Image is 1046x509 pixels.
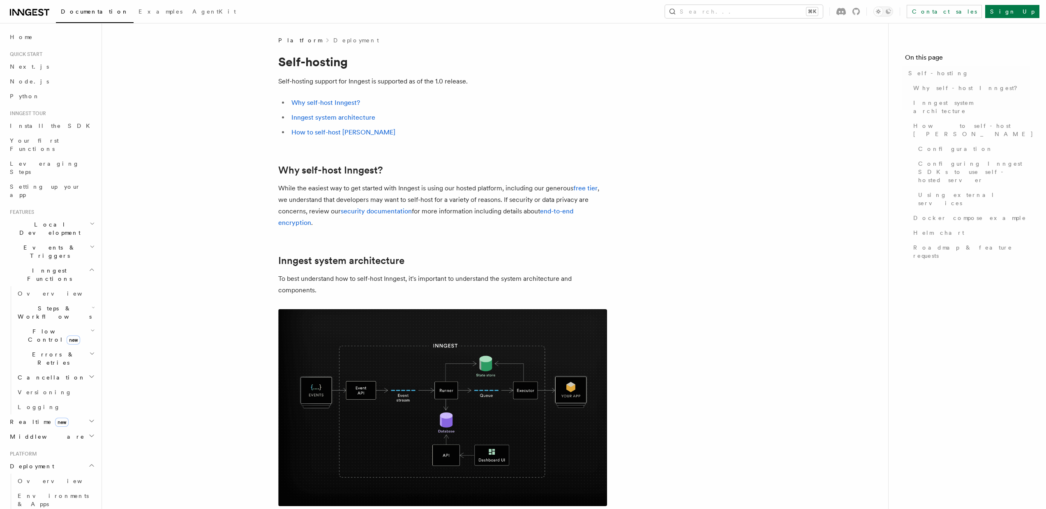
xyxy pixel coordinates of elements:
[573,184,598,192] a: free tier
[18,493,89,507] span: Environments & Apps
[905,53,1030,66] h4: On this page
[7,220,90,237] span: Local Development
[913,229,964,237] span: Helm chart
[918,191,1030,207] span: Using external services
[56,2,134,23] a: Documentation
[14,347,97,370] button: Errors & Retries
[985,5,1039,18] a: Sign Up
[7,414,97,429] button: Realtimenew
[918,145,993,153] span: Configuration
[873,7,893,16] button: Toggle dark mode
[918,160,1030,184] span: Configuring Inngest SDKs to use self-hosted server
[192,8,236,15] span: AgentKit
[278,164,383,176] a: Why self-host Inngest?
[14,304,92,321] span: Steps & Workflows
[278,183,607,229] p: While the easiest way to get started with Inngest is using our hosted platform, including our gen...
[7,51,42,58] span: Quick start
[7,462,54,470] span: Deployment
[915,141,1030,156] a: Configuration
[67,335,80,345] span: new
[278,255,404,266] a: Inngest system architecture
[7,418,69,426] span: Realtime
[7,74,97,89] a: Node.js
[7,118,97,133] a: Install the SDK
[10,160,79,175] span: Leveraging Steps
[7,156,97,179] a: Leveraging Steps
[14,385,97,400] a: Versioning
[806,7,818,16] kbd: ⌘K
[14,373,85,382] span: Cancellation
[7,89,97,104] a: Python
[14,301,97,324] button: Steps & Workflows
[913,99,1030,115] span: Inngest system architecture
[14,350,89,367] span: Errors & Retries
[333,36,379,44] a: Deployment
[7,459,97,474] button: Deployment
[10,93,40,99] span: Python
[915,156,1030,187] a: Configuring Inngest SDKs to use self-hosted server
[910,118,1030,141] a: How to self-host [PERSON_NAME]
[7,263,97,286] button: Inngest Functions
[291,113,375,121] a: Inngest system architecture
[7,179,97,202] a: Setting up your app
[14,474,97,488] a: Overview
[7,240,97,263] button: Events & Triggers
[14,324,97,347] button: Flow Controlnew
[291,99,360,106] a: Why self-host Inngest?
[278,54,607,69] h1: Self-hosting
[910,95,1030,118] a: Inngest system architecture
[7,133,97,156] a: Your first Functions
[18,478,102,484] span: Overview
[913,122,1034,138] span: How to self-host [PERSON_NAME]
[907,5,982,18] a: Contact sales
[7,429,97,444] button: Middleware
[910,225,1030,240] a: Helm chart
[913,84,1023,92] span: Why self-host Inngest?
[913,214,1026,222] span: Docker compose example
[10,63,49,70] span: Next.js
[18,290,102,297] span: Overview
[14,286,97,301] a: Overview
[910,211,1030,225] a: Docker compose example
[278,76,607,87] p: Self-hosting support for Inngest is supported as of the 1.0 release.
[14,327,90,344] span: Flow Control
[7,286,97,414] div: Inngest Functions
[915,187,1030,211] a: Using external services
[187,2,241,22] a: AgentKit
[10,123,95,129] span: Install the SDK
[291,128,395,136] a: How to self-host [PERSON_NAME]
[139,8,182,15] span: Examples
[7,266,89,283] span: Inngest Functions
[14,370,97,385] button: Cancellation
[7,110,46,117] span: Inngest tour
[665,5,823,18] button: Search...⌘K
[10,137,59,152] span: Your first Functions
[341,207,412,215] a: security documentation
[10,78,49,85] span: Node.js
[134,2,187,22] a: Examples
[905,66,1030,81] a: Self-hosting
[7,217,97,240] button: Local Development
[7,243,90,260] span: Events & Triggers
[908,69,969,77] span: Self-hosting
[278,309,607,506] img: Inngest system architecture diagram
[55,418,69,427] span: new
[7,433,85,441] span: Middleware
[7,59,97,74] a: Next.js
[61,8,129,15] span: Documentation
[7,451,37,457] span: Platform
[913,243,1030,260] span: Roadmap & feature requests
[10,33,33,41] span: Home
[278,273,607,296] p: To best understand how to self-host Inngest, it's important to understand the system architecture...
[14,400,97,414] a: Logging
[7,209,34,215] span: Features
[7,30,97,44] a: Home
[18,404,60,410] span: Logging
[278,36,322,44] span: Platform
[10,183,81,198] span: Setting up your app
[910,81,1030,95] a: Why self-host Inngest?
[910,240,1030,263] a: Roadmap & feature requests
[18,389,72,396] span: Versioning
